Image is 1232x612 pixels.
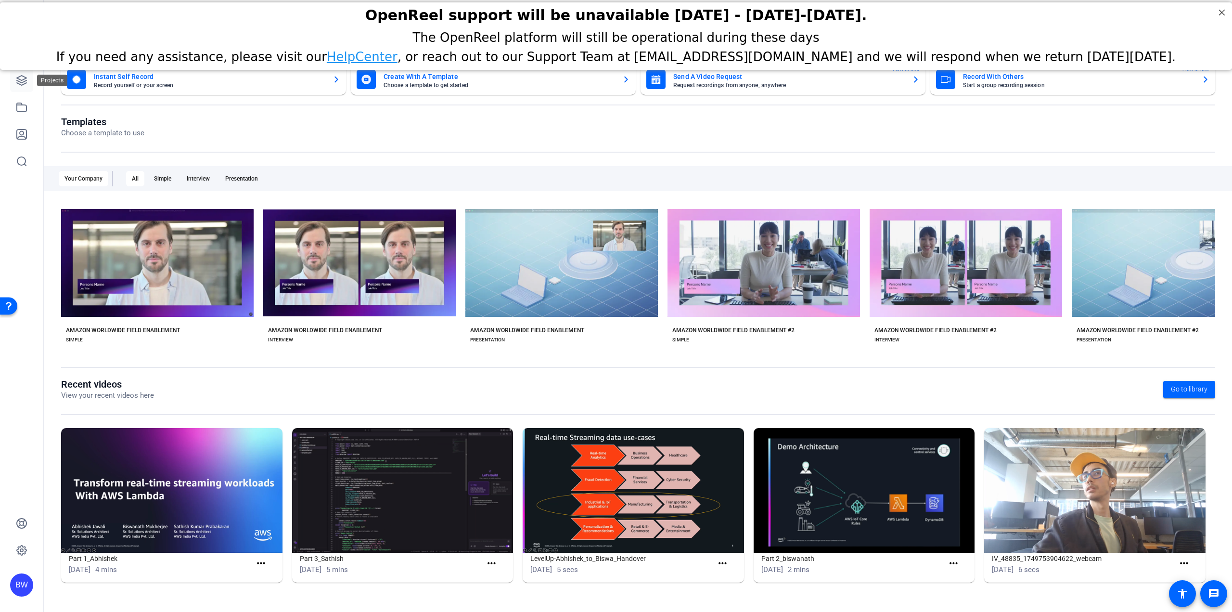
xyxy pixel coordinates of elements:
[351,64,636,95] button: Create With A TemplateChoose a template to get started
[673,71,904,82] mat-card-title: Send A Video Request
[992,565,1014,574] span: [DATE]
[384,71,615,82] mat-card-title: Create With A Template
[10,573,33,597] div: BW
[523,428,744,553] img: LevelUp-Abhishek_to_Biswa_Handover
[219,171,264,186] div: Presentation
[412,28,819,42] span: The OpenReel platform will still be operational during these days
[754,428,975,553] img: Part 2_biswanath
[268,326,382,334] div: AMAZON WORLDWIDE FIELD ENABLEMENT
[66,336,83,344] div: SIMPLE
[268,336,293,344] div: INTERVIEW
[992,553,1174,564] h1: IV_48835_1749753904622_webcam
[470,326,584,334] div: AMAZON WORLDWIDE FIELD ENABLEMENT
[557,565,578,574] span: 5 secs
[66,326,180,334] div: AMAZON WORLDWIDE FIELD ENABLEMENT
[530,565,552,574] span: [DATE]
[384,82,615,88] mat-card-subtitle: Choose a template to get started
[61,116,144,128] h1: Templates
[59,171,108,186] div: Your Company
[327,47,398,62] a: HelpCenter
[1171,384,1207,394] span: Go to library
[94,71,325,82] mat-card-title: Instant Self Record
[292,428,513,553] img: Part 3_Sathish
[948,558,960,570] mat-icon: more_horiz
[874,336,899,344] div: INTERVIEW
[1178,558,1190,570] mat-icon: more_horiz
[61,390,154,401] p: View your recent videos here
[1177,588,1188,599] mat-icon: accessibility
[1163,381,1215,398] a: Go to library
[672,336,689,344] div: SIMPLE
[300,565,321,574] span: [DATE]
[1216,4,1228,16] div: Close Step
[326,565,348,574] span: 5 mins
[672,326,795,334] div: AMAZON WORLDWIDE FIELD ENABLEMENT #2
[69,565,90,574] span: [DATE]
[61,64,346,95] button: Instant Self RecordRecord yourself or your screen
[930,64,1215,95] button: Record With OthersStart a group recording sessionENTERPRISE
[181,171,216,186] div: Interview
[1077,336,1111,344] div: PRESENTATION
[94,82,325,88] mat-card-subtitle: Record yourself or your screen
[486,558,498,570] mat-icon: more_horiz
[641,64,925,95] button: Send A Video RequestRequest recordings from anyone, anywhereENTERPRISE
[255,558,267,570] mat-icon: more_horiz
[1018,565,1039,574] span: 6 secs
[126,171,144,186] div: All
[37,75,67,86] div: Projects
[61,428,282,553] img: Part 1_Abhishek
[963,82,1194,88] mat-card-subtitle: Start a group recording session
[717,558,729,570] mat-icon: more_horiz
[984,428,1206,553] img: IV_48835_1749753904622_webcam
[12,4,1220,21] h2: OpenReel support will be unavailable Thursday - Friday, October 16th-17th.
[1077,326,1199,334] div: AMAZON WORLDWIDE FIELD ENABLEMENT #2
[69,553,251,564] h1: Part 1_Abhishek
[788,565,809,574] span: 2 mins
[963,71,1194,82] mat-card-title: Record With Others
[761,565,783,574] span: [DATE]
[61,378,154,390] h1: Recent videos
[470,336,505,344] div: PRESENTATION
[95,565,117,574] span: 4 mins
[1208,588,1219,599] mat-icon: message
[530,553,713,564] h1: LevelUp-Abhishek_to_Biswa_Handover
[874,326,997,334] div: AMAZON WORLDWIDE FIELD ENABLEMENT #2
[761,553,944,564] h1: Part 2_biswanath
[300,553,482,564] h1: Part 3_Sathish
[673,82,904,88] mat-card-subtitle: Request recordings from anyone, anywhere
[56,47,1176,62] span: If you need any assistance, please visit our , or reach out to our Support Team at [EMAIL_ADDRESS...
[148,171,177,186] div: Simple
[61,128,144,139] p: Choose a template to use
